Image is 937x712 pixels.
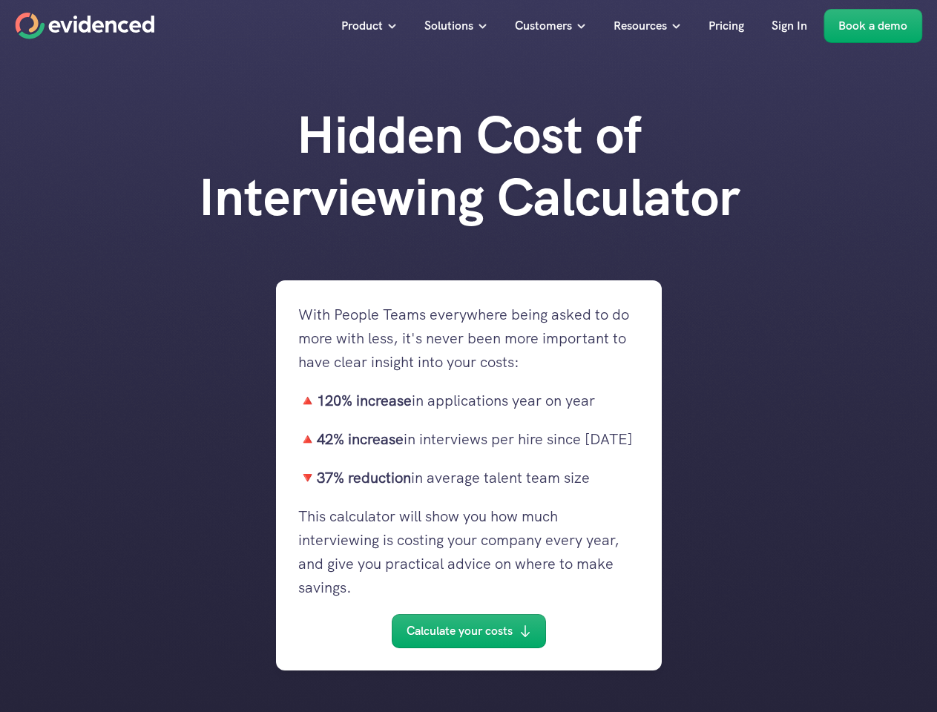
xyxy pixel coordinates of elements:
[298,466,640,489] p: 🔻 in average talent team size
[298,389,640,412] p: 🔺 in applications year on year
[15,13,154,39] a: Home
[317,391,412,410] strong: 120% increase
[392,614,546,648] a: Calculate your costs
[341,16,383,36] p: Product
[298,303,640,374] p: With People Teams everywhere being asked to do more with less, it's never been more important to ...
[614,16,667,36] p: Resources
[298,504,640,599] p: This calculator will show you how much interviewing is costing your company every year, and give ...
[838,16,907,36] p: Book a demo
[697,9,755,43] a: Pricing
[515,16,572,36] p: Customers
[424,16,473,36] p: Solutions
[760,9,818,43] a: Sign In
[172,104,766,228] h1: Hidden Cost of Interviewing Calculator
[407,622,513,641] p: Calculate your costs
[317,468,411,487] strong: 37% reduction
[317,429,404,449] strong: 42% increase
[298,427,640,451] p: 🔺 in interviews per hire since [DATE]
[823,9,922,43] a: Book a demo
[772,16,807,36] p: Sign In
[708,16,744,36] p: Pricing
